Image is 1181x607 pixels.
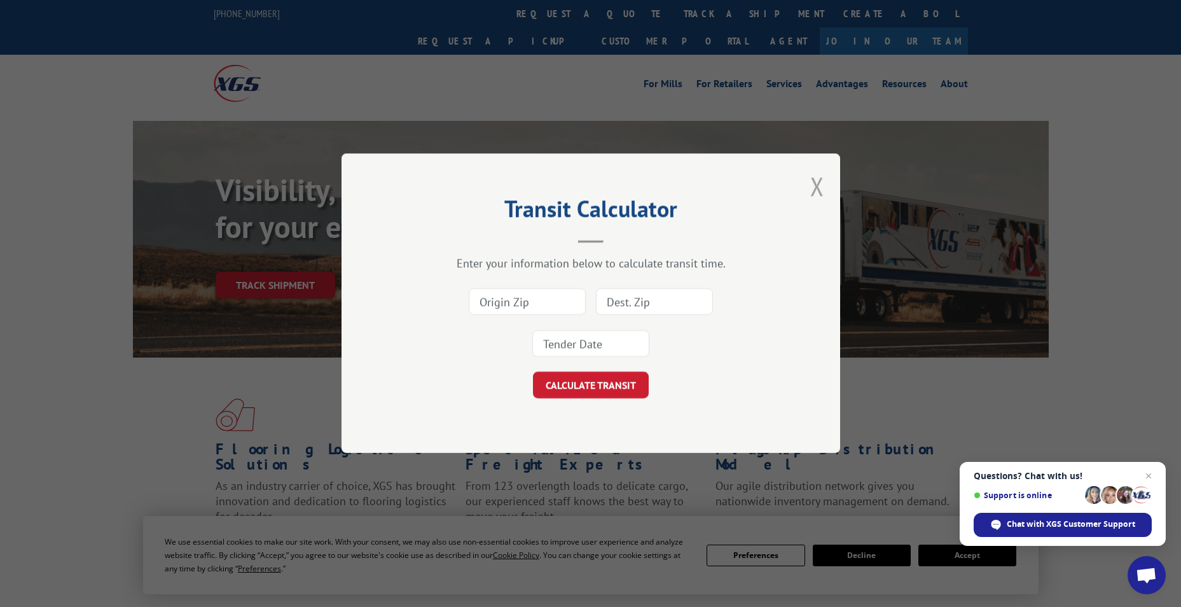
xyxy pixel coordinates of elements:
[405,256,777,271] div: Enter your information below to calculate transit time.
[1128,556,1166,594] div: Open chat
[405,200,777,224] h2: Transit Calculator
[533,372,649,399] button: CALCULATE TRANSIT
[974,513,1152,537] div: Chat with XGS Customer Support
[1141,468,1156,484] span: Close chat
[1007,519,1135,530] span: Chat with XGS Customer Support
[469,289,586,316] input: Origin Zip
[974,471,1152,481] span: Questions? Chat with us!
[596,289,713,316] input: Dest. Zip
[532,331,649,358] input: Tender Date
[974,491,1081,500] span: Support is online
[810,169,824,203] button: Close modal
